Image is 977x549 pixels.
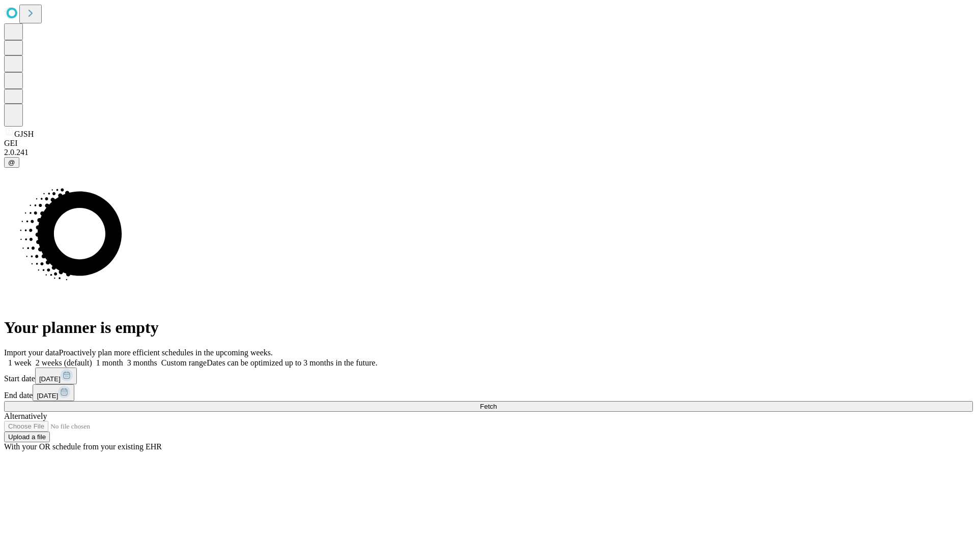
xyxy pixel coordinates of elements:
span: [DATE] [39,375,61,383]
span: GJSH [14,130,34,138]
span: 2 weeks (default) [36,358,92,367]
button: Fetch [4,401,973,412]
span: 1 month [96,358,123,367]
div: GEI [4,139,973,148]
button: [DATE] [35,368,77,384]
span: @ [8,159,15,166]
h1: Your planner is empty [4,318,973,337]
span: Proactively plan more efficient schedules in the upcoming weeks. [59,348,273,357]
span: Import your data [4,348,59,357]
span: Custom range [161,358,207,367]
span: Fetch [480,403,497,410]
span: Dates can be optimized up to 3 months in the future. [207,358,377,367]
span: 3 months [127,358,157,367]
button: @ [4,157,19,168]
span: With your OR schedule from your existing EHR [4,442,162,451]
span: 1 week [8,358,32,367]
div: 2.0.241 [4,148,973,157]
div: Start date [4,368,973,384]
span: Alternatively [4,412,47,420]
button: [DATE] [33,384,74,401]
button: Upload a file [4,432,50,442]
div: End date [4,384,973,401]
span: [DATE] [37,392,58,400]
